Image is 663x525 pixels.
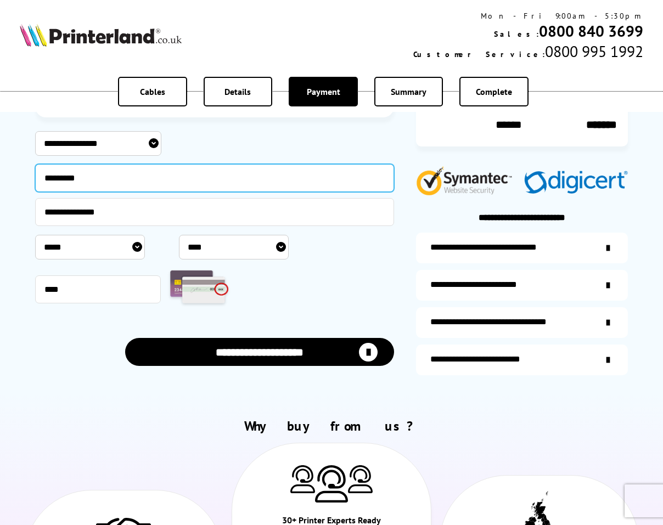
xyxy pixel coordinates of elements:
img: Printer Experts [348,465,373,493]
span: Summary [391,86,426,97]
span: Details [224,86,251,97]
span: Sales: [494,29,539,39]
img: Printer Experts [315,465,348,503]
div: Mon - Fri 9:00am - 5:30pm [413,11,643,21]
a: items-arrive [416,270,628,301]
h2: Why buy from us? [20,417,643,434]
span: Customer Service: [413,49,545,59]
img: Printerland Logo [20,24,182,47]
a: additional-cables [416,307,628,338]
span: Complete [476,86,512,97]
span: 0800 995 1992 [545,41,643,61]
img: Printer Experts [290,465,315,493]
span: Cables [140,86,165,97]
span: Payment [307,86,340,97]
a: 0800 840 3699 [539,21,643,41]
a: secure-website [416,345,628,375]
a: additional-ink [416,233,628,263]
